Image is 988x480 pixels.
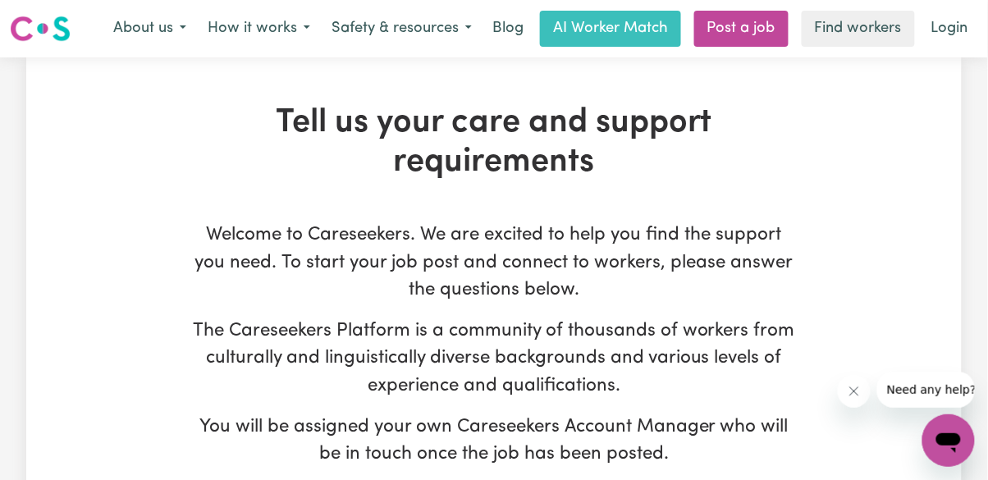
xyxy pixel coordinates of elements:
[197,11,321,46] button: How it works
[10,10,71,48] a: Careseekers logo
[694,11,789,47] a: Post a job
[103,11,197,46] button: About us
[192,222,796,304] p: Welcome to Careseekers. We are excited to help you find the support you need. To start your job p...
[877,372,975,408] iframe: 회사에서 보낸 메시지
[192,318,796,400] p: The Careseekers Platform is a community of thousands of workers from culturally and linguisticall...
[922,11,978,47] a: Login
[192,103,796,182] h1: Tell us your care and support requirements
[540,11,681,47] a: AI Worker Match
[321,11,483,46] button: Safety & resources
[922,414,975,467] iframe: 메시징 창을 시작하는 버튼
[192,414,796,469] p: You will be assigned your own Careseekers Account Manager who will be in touch once the job has b...
[483,11,533,47] a: Blog
[10,11,99,25] span: Need any help?
[802,11,915,47] a: Find workers
[10,14,71,43] img: Careseekers logo
[838,375,871,408] iframe: 메시지 닫기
